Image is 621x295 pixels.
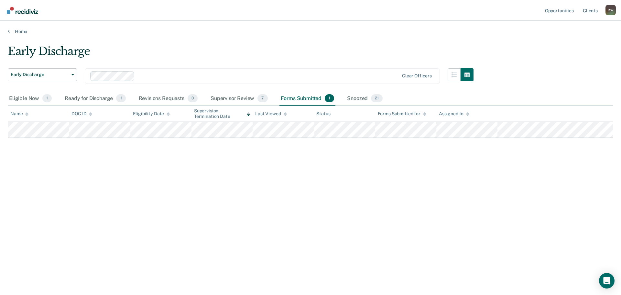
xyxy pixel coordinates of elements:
[8,68,77,81] button: Early Discharge
[8,92,53,106] div: Eligible Now1
[605,5,616,15] div: R W
[255,111,287,117] div: Last Viewed
[71,111,92,117] div: DOC ID
[439,111,469,117] div: Assigned to
[402,73,432,79] div: Clear officers
[209,92,269,106] div: Supervisor Review7
[316,111,330,117] div: Status
[325,94,334,103] span: 1
[8,28,613,34] a: Home
[8,45,474,63] div: Early Discharge
[605,5,616,15] button: Profile dropdown button
[11,72,69,77] span: Early Discharge
[194,108,250,119] div: Supervision Termination Date
[346,92,384,106] div: Snoozed21
[137,92,199,106] div: Revisions Requests0
[42,94,52,103] span: 1
[10,111,28,117] div: Name
[133,111,170,117] div: Eligibility Date
[257,94,267,103] span: 7
[371,94,383,103] span: 21
[63,92,127,106] div: Ready for Discharge1
[188,94,198,103] span: 0
[279,92,336,106] div: Forms Submitted1
[599,273,615,289] div: Open Intercom Messenger
[378,111,426,117] div: Forms Submitted for
[7,7,38,14] img: Recidiviz
[116,94,125,103] span: 1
